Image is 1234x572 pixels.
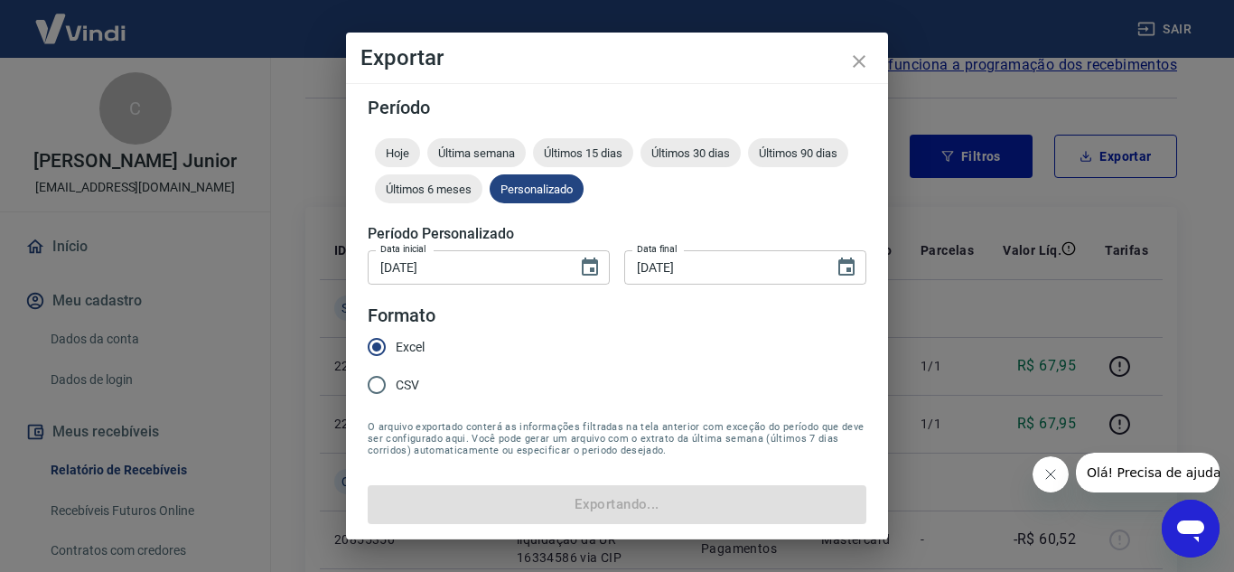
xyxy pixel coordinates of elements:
[748,138,848,167] div: Últimos 90 dias
[380,242,426,256] label: Data inicial
[637,242,678,256] label: Data final
[368,250,565,284] input: DD/MM/YYYY
[427,138,526,167] div: Última semana
[368,98,866,117] h5: Período
[375,138,420,167] div: Hoje
[427,146,526,160] span: Última semana
[624,250,821,284] input: DD/MM/YYYY
[368,421,866,456] span: O arquivo exportado conterá as informações filtradas na tela anterior com exceção do período que ...
[1162,500,1220,558] iframe: Botão para abrir a janela de mensagens
[490,183,584,196] span: Personalizado
[533,146,633,160] span: Últimos 15 dias
[368,303,435,329] legend: Formato
[360,47,874,69] h4: Exportar
[837,40,881,83] button: close
[396,376,419,395] span: CSV
[375,183,482,196] span: Últimos 6 meses
[1033,456,1069,492] iframe: Fechar mensagem
[533,138,633,167] div: Últimos 15 dias
[1076,453,1220,492] iframe: Mensagem da empresa
[368,225,866,243] h5: Período Personalizado
[11,13,152,27] span: Olá! Precisa de ajuda?
[640,138,741,167] div: Últimos 30 dias
[640,146,741,160] span: Últimos 30 dias
[572,249,608,286] button: Choose date, selected date is 1 de set de 2025
[375,146,420,160] span: Hoje
[748,146,848,160] span: Últimos 90 dias
[490,174,584,203] div: Personalizado
[828,249,865,286] button: Choose date, selected date is 19 de set de 2025
[375,174,482,203] div: Últimos 6 meses
[396,338,425,357] span: Excel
